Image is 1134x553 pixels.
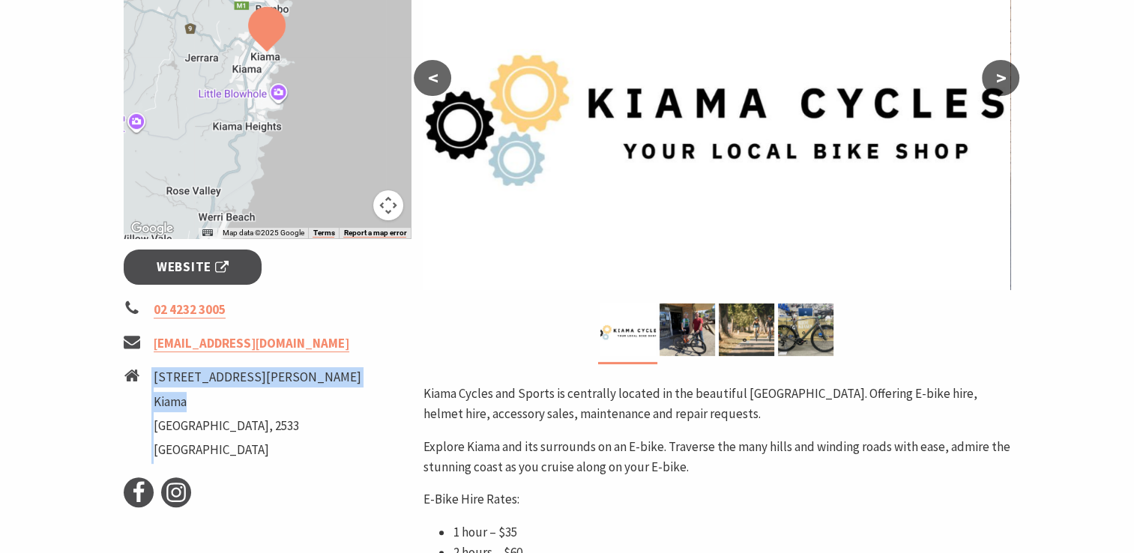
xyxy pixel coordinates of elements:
[154,416,361,436] li: [GEOGRAPHIC_DATA], 2533
[982,60,1019,96] button: >
[124,250,262,285] a: Website
[423,489,1010,510] p: E-Bike Hire Rates:
[343,229,406,238] a: Report a map error
[127,219,177,238] img: Google
[154,440,361,460] li: [GEOGRAPHIC_DATA]
[154,392,361,412] li: Kiama
[423,437,1010,477] p: Explore Kiama and its surrounds on an E-bike. Traverse the many hills and winding roads with ease...
[127,219,177,238] a: Open this area in Google Maps (opens a new window)
[423,384,1010,424] p: Kiama Cycles and Sports is centrally located in the beautiful [GEOGRAPHIC_DATA]. Offering E-bike ...
[453,522,1010,543] li: 1 hour – $35
[222,229,304,237] span: Map data ©2025 Google
[154,335,349,352] a: [EMAIL_ADDRESS][DOMAIN_NAME]
[373,190,403,220] button: Map camera controls
[414,60,451,96] button: <
[154,301,226,318] a: 02 4232 3005
[157,257,229,277] span: Website
[313,229,334,238] a: Terms (opens in new tab)
[154,367,361,387] li: [STREET_ADDRESS][PERSON_NAME]
[202,228,213,238] button: Keyboard shortcuts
